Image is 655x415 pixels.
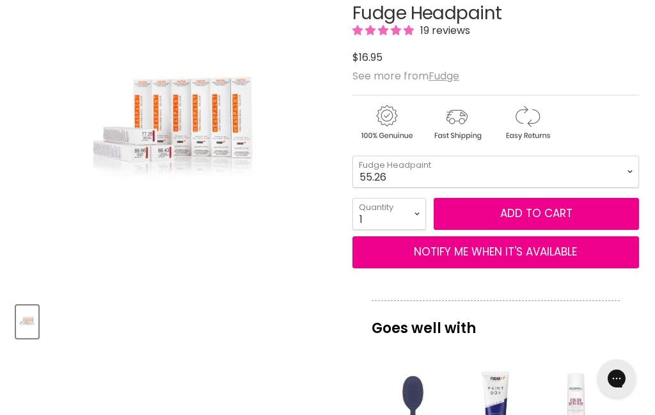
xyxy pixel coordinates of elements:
[352,69,459,83] span: See more from
[423,103,491,142] img: shipping.gif
[14,302,339,338] div: Product thumbnails
[352,4,639,24] h1: Fudge Headpaint
[500,206,572,221] span: Add to cart
[429,69,459,83] a: Fudge
[591,355,642,402] iframe: Gorgias live chat messenger
[352,198,426,230] select: Quantity
[493,103,561,142] img: returns.gif
[372,300,620,343] p: Goes well with
[17,307,37,337] img: Fudge Headpaint
[352,23,416,38] span: 4.89 stars
[416,23,470,38] span: 19 reviews
[352,236,639,268] button: NOTIFY ME WHEN IT'S AVAILABLE
[434,198,639,230] button: Add to cart
[352,50,383,65] span: $16.95
[16,305,38,338] button: Fudge Headpaint
[352,103,420,142] img: genuine.gif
